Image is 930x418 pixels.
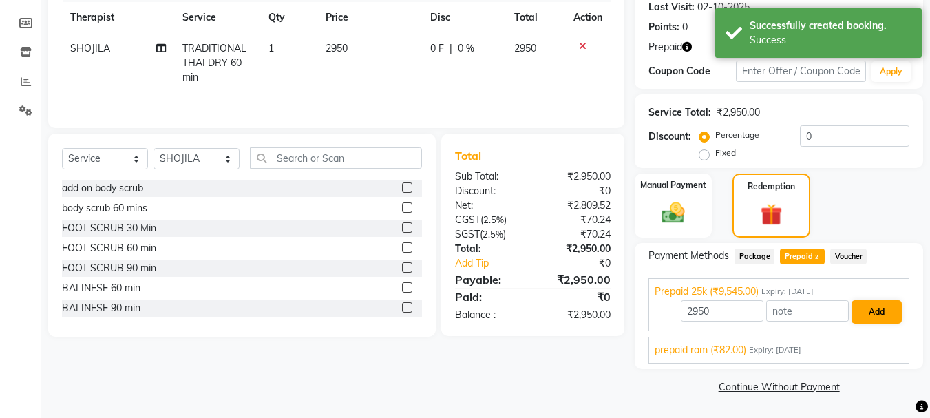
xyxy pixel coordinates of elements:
div: Net: [445,198,533,213]
label: Redemption [748,180,795,193]
span: 2 [813,253,821,262]
label: Fixed [715,147,736,159]
div: ₹2,950.00 [533,169,621,184]
input: Search or Scan [250,147,422,169]
div: Total: [445,242,533,256]
th: Therapist [62,2,174,33]
span: Package [735,249,774,264]
div: ₹2,950.00 [533,271,621,288]
div: ₹70.24 [533,227,621,242]
span: TRADITIONAL THAI DRY 60 min [182,42,246,83]
span: 2.5% [483,229,503,240]
div: Sub Total: [445,169,533,184]
div: BALINESE 90 min [62,301,140,315]
div: Discount: [445,184,533,198]
div: Paid: [445,289,533,305]
span: prepaid ram (₹82.00) [655,343,746,357]
div: Discount: [648,129,691,144]
span: 2950 [514,42,536,54]
div: FOOT SCRUB 60 min [62,241,156,255]
span: SGST [455,228,480,240]
div: ₹2,809.52 [533,198,621,213]
div: add on body scrub [62,181,143,196]
div: FOOT SCRUB 30 Min [62,221,156,236]
input: Enter Offer / Coupon Code [736,61,866,82]
img: _gift.svg [754,201,789,228]
div: Balance : [445,308,533,322]
div: ₹0 [533,184,621,198]
button: Add [852,300,902,324]
label: Percentage [715,129,759,141]
div: body scrub 60 mins [62,201,147,216]
div: ( ) [445,213,533,227]
div: Success [750,33,911,48]
span: Payment Methods [648,249,729,263]
th: Action [565,2,611,33]
div: Coupon Code [648,64,735,79]
span: Voucher [830,249,867,264]
span: 2.5% [483,214,504,225]
span: Total [455,149,487,163]
th: Total [506,2,565,33]
span: Prepaid [780,249,825,264]
th: Disc [422,2,506,33]
label: Manual Payment [640,179,706,191]
span: SHOJILA [70,42,110,54]
a: Continue Without Payment [637,380,920,395]
div: ₹70.24 [533,213,621,227]
span: Prepaid [648,40,682,54]
button: Apply [871,61,911,82]
span: 0 F [430,41,444,56]
span: Expiry: [DATE] [749,344,801,356]
div: Successfully created booking. [750,19,911,33]
div: BALINESE 60 min [62,281,140,295]
a: Add Tip [445,256,547,271]
span: | [450,41,452,56]
th: Service [174,2,260,33]
div: ₹0 [548,256,622,271]
div: FOOT SCRUB 90 min [62,261,156,275]
div: ₹2,950.00 [533,242,621,256]
span: 0 % [458,41,474,56]
span: 1 [268,42,274,54]
div: Payable: [445,271,533,288]
span: CGST [455,213,480,226]
span: 2950 [326,42,348,54]
th: Qty [260,2,317,33]
div: 0 [682,20,688,34]
div: ₹2,950.00 [717,105,760,120]
img: _cash.svg [655,200,692,226]
input: note [766,300,849,322]
div: Points: [648,20,679,34]
div: ₹2,950.00 [533,308,621,322]
input: Amount [681,300,763,322]
div: Service Total: [648,105,711,120]
div: ₹0 [533,289,621,305]
th: Price [317,2,423,33]
div: ( ) [445,227,533,242]
span: Prepaid 25k (₹9,545.00) [655,284,759,299]
span: Expiry: [DATE] [761,286,814,297]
